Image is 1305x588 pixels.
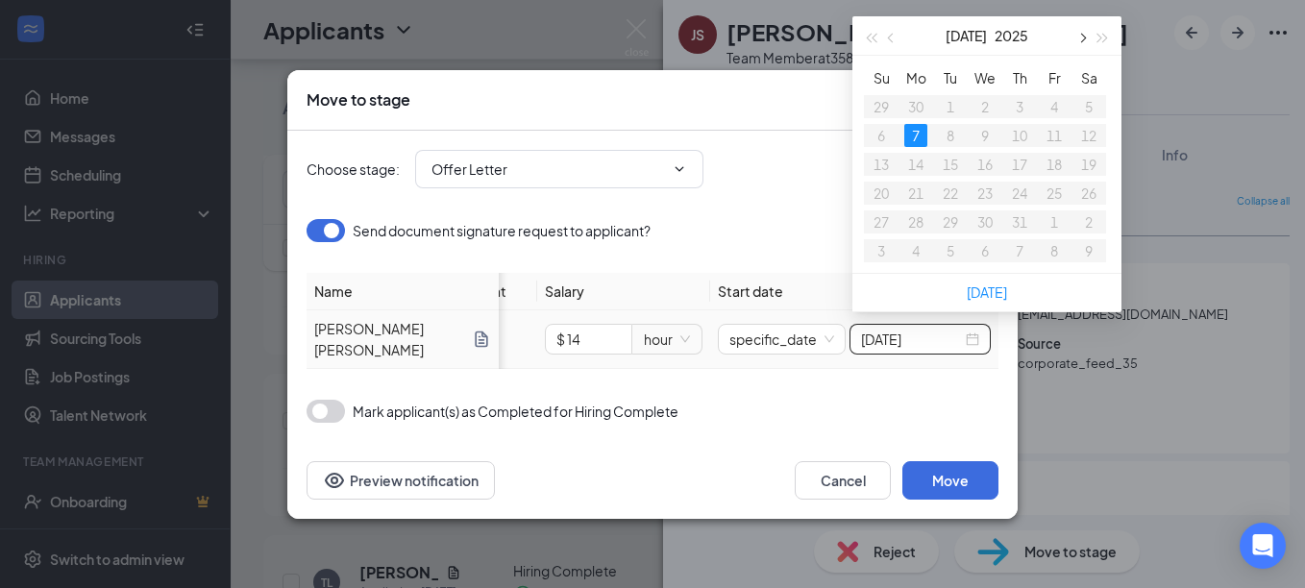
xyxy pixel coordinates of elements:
[995,16,1028,55] button: 2025
[672,161,687,177] svg: ChevronDown
[314,318,464,360] span: [PERSON_NAME] [PERSON_NAME]
[710,273,998,310] th: Start date
[1002,63,1037,92] th: Th
[353,219,651,242] span: Send document signature request to applicant?
[307,273,499,310] th: Name
[537,273,710,310] th: Salary
[323,469,346,492] svg: Eye
[472,330,491,349] svg: Document
[902,461,998,500] button: Move
[307,89,410,110] h3: Move to stage
[899,63,933,92] th: Mo
[307,159,400,180] span: Choose stage :
[861,329,962,350] input: Jul 7, 2025
[967,283,1007,301] a: [DATE]
[968,63,1002,92] th: We
[644,325,690,354] span: hour
[864,63,899,92] th: Su
[353,400,678,423] span: Mark applicant(s) as Completed for Hiring Complete
[1037,63,1071,92] th: Fr
[933,63,968,92] th: Tu
[729,325,834,354] span: specific_date
[1240,523,1286,569] div: Open Intercom Messenger
[795,461,891,500] button: Cancel
[946,16,987,55] button: [DATE]
[1071,63,1106,92] th: Sa
[307,461,495,500] button: Preview notificationEye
